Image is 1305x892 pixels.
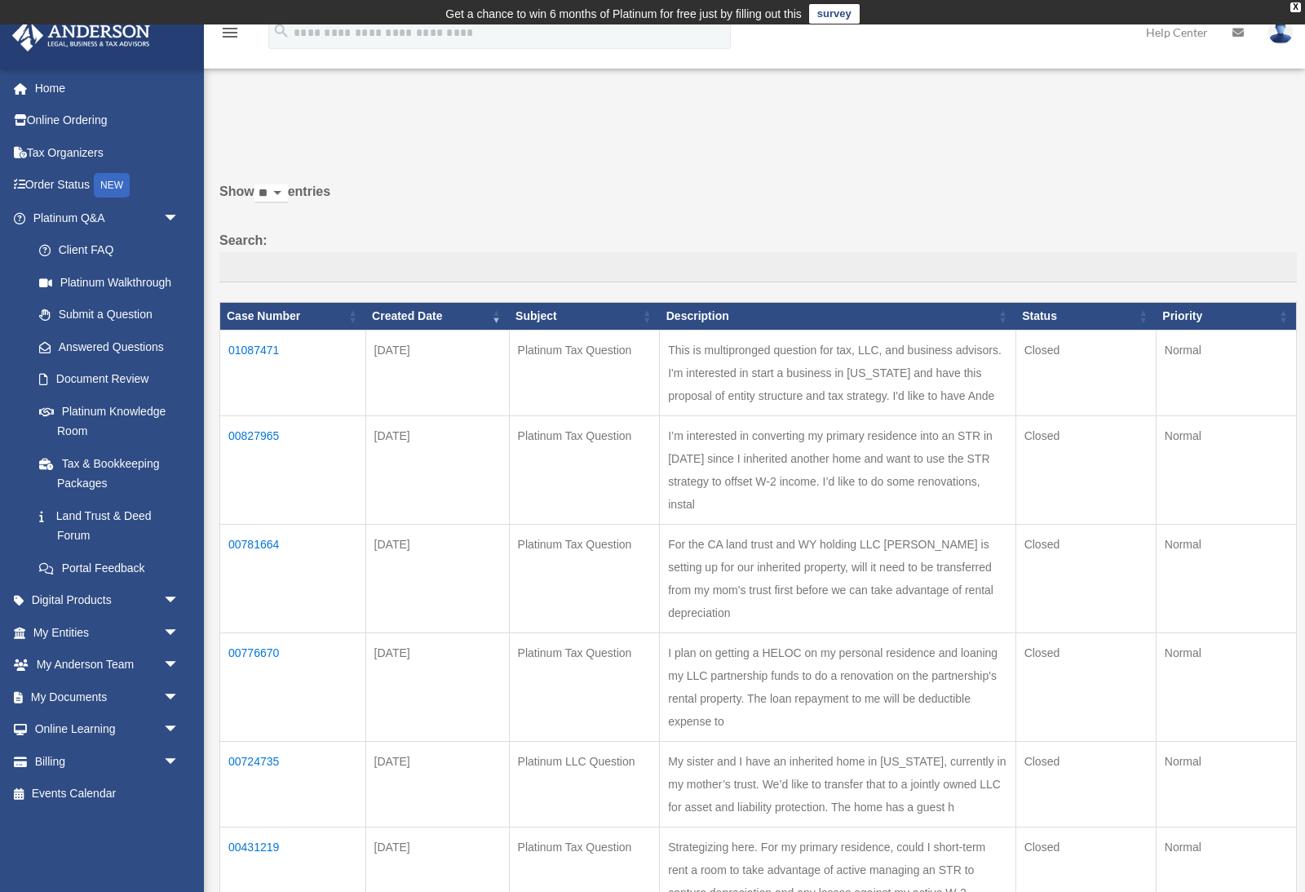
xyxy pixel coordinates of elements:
a: Home [11,72,204,104]
label: Search: [219,229,1297,283]
i: search [272,22,290,40]
a: My Entitiesarrow_drop_down [11,616,204,649]
a: Billingarrow_drop_down [11,745,204,778]
td: Platinum LLC Question [509,741,660,827]
td: [DATE] [365,632,509,741]
i: menu [220,23,240,42]
td: Closed [1015,741,1156,827]
td: Platinum Tax Question [509,632,660,741]
a: Platinum Walkthrough [23,266,196,299]
label: Show entries [219,180,1297,220]
div: close [1290,2,1301,12]
a: Portal Feedback [23,552,196,584]
th: Subject: activate to sort column ascending [509,303,660,331]
a: survey [809,4,860,24]
td: Platinum Tax Question [509,524,660,632]
td: This is multipronged question for tax, LLC, and business advisors. I'm interested in start a busi... [660,330,1015,415]
td: For the CA land trust and WY holding LLC [PERSON_NAME] is setting up for our inherited property, ... [660,524,1015,632]
td: I’m interested in converting my primary residence into an STR in [DATE] since I inherited another... [660,415,1015,524]
a: Client FAQ [23,234,196,267]
td: Platinum Tax Question [509,330,660,415]
a: Land Trust & Deed Forum [23,499,196,552]
td: Closed [1015,524,1156,632]
td: Normal [1156,415,1296,524]
span: arrow_drop_down [163,681,196,714]
th: Created Date: activate to sort column ascending [365,303,509,331]
a: Platinum Knowledge Room [23,395,196,447]
a: Events Calendar [11,778,204,810]
span: arrow_drop_down [163,584,196,618]
td: Platinum Tax Question [509,415,660,524]
a: Tax & Bookkeeping Packages [23,447,196,499]
td: 00827965 [220,415,366,524]
a: Tax Organizers [11,136,204,169]
td: I plan on getting a HELOC on my personal residence and loaning my LLC partnership funds to do a r... [660,632,1015,741]
td: [DATE] [365,741,509,827]
a: Document Review [23,363,196,396]
div: Get a chance to win 6 months of Platinum for free just by filling out this [445,4,802,24]
a: menu [220,29,240,42]
td: Normal [1156,632,1296,741]
a: Online Learningarrow_drop_down [11,713,204,746]
a: My Documentsarrow_drop_down [11,681,204,713]
th: Status: activate to sort column ascending [1015,303,1156,331]
span: arrow_drop_down [163,713,196,747]
td: Normal [1156,330,1296,415]
div: NEW [94,173,130,197]
th: Case Number: activate to sort column ascending [220,303,366,331]
td: My sister and I have an inherited home in [US_STATE], currently in my mother’s trust. We’d like t... [660,741,1015,827]
th: Priority: activate to sort column ascending [1156,303,1296,331]
td: 01087471 [220,330,366,415]
td: [DATE] [365,524,509,632]
a: Online Ordering [11,104,204,137]
a: Digital Productsarrow_drop_down [11,584,204,617]
img: User Pic [1268,20,1293,44]
a: Submit a Question [23,299,196,331]
span: arrow_drop_down [163,202,196,235]
a: My Anderson Teamarrow_drop_down [11,649,204,681]
input: Search: [219,252,1297,283]
td: Closed [1015,415,1156,524]
a: Platinum Q&Aarrow_drop_down [11,202,196,234]
span: arrow_drop_down [163,616,196,650]
select: Showentries [254,184,288,203]
td: 00724735 [220,741,366,827]
td: Normal [1156,741,1296,827]
a: Answered Questions [23,331,188,363]
td: 00776670 [220,632,366,741]
a: Order StatusNEW [11,169,204,202]
img: Anderson Advisors Platinum Portal [7,20,155,51]
span: arrow_drop_down [163,649,196,682]
td: Normal [1156,524,1296,632]
td: 00781664 [220,524,366,632]
td: Closed [1015,632,1156,741]
td: [DATE] [365,415,509,524]
td: [DATE] [365,330,509,415]
td: Closed [1015,330,1156,415]
span: arrow_drop_down [163,745,196,779]
th: Description: activate to sort column ascending [660,303,1015,331]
